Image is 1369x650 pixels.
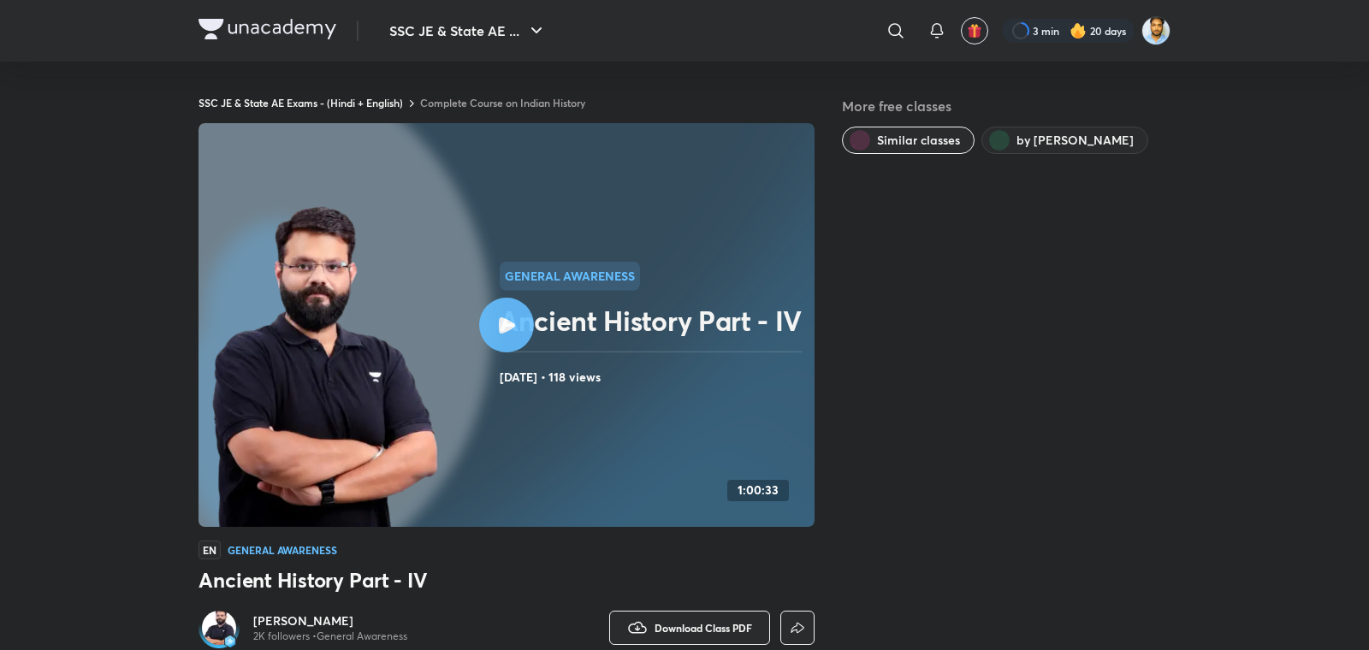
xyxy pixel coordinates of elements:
[224,635,236,647] img: badge
[253,629,407,643] p: 2K followers • General Awareness
[199,96,403,109] a: SSC JE & State AE Exams - (Hindi + English)
[967,23,982,38] img: avatar
[199,19,336,39] img: Company Logo
[199,541,221,559] span: EN
[1016,132,1134,149] span: by Amit Vijay
[199,566,815,594] h3: Ancient History Part - IV
[253,612,407,629] a: [PERSON_NAME]
[655,621,752,635] span: Download Class PDF
[379,14,557,48] button: SSC JE & State AE ...
[1070,22,1087,39] img: streak
[500,366,808,388] h4: [DATE] • 118 views
[842,127,975,154] button: Similar classes
[842,96,1170,116] h5: More free classes
[981,127,1148,154] button: by Amit Vijay
[1141,16,1170,45] img: Kunal Pradeep
[199,19,336,44] a: Company Logo
[202,611,236,645] img: Avatar
[500,304,808,338] h2: Ancient History Part - IV
[961,17,988,44] button: avatar
[420,96,585,109] a: Complete Course on Indian History
[877,132,960,149] span: Similar classes
[609,611,770,645] button: Download Class PDF
[199,607,240,648] a: Avatarbadge
[228,545,337,555] h4: General Awareness
[738,483,779,498] h4: 1:00:33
